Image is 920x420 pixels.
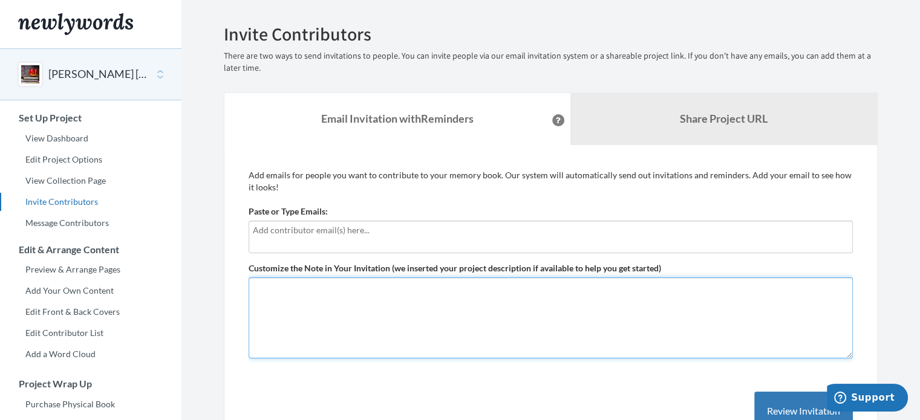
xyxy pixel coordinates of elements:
[249,205,328,218] label: Paste or Type Emails:
[249,262,661,274] label: Customize the Note in Your Invitation (we inserted your project description if available to help ...
[249,169,853,193] p: Add emails for people you want to contribute to your memory book. Our system will automatically s...
[48,66,146,82] button: [PERSON_NAME] [PERSON_NAME] 40h birthday
[321,112,474,125] strong: Email Invitation with Reminders
[253,224,849,237] input: Add contributor email(s) here...
[224,24,878,44] h2: Invite Contributors
[680,112,768,125] b: Share Project URL
[1,378,181,389] h3: Project Wrap Up
[827,384,908,414] iframe: Opens a widget where you can chat to one of our agents
[1,112,181,123] h3: Set Up Project
[1,244,181,255] h3: Edit & Arrange Content
[224,50,878,74] p: There are two ways to send invitations to people. You can invite people via our email invitation ...
[18,13,133,35] img: Newlywords logo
